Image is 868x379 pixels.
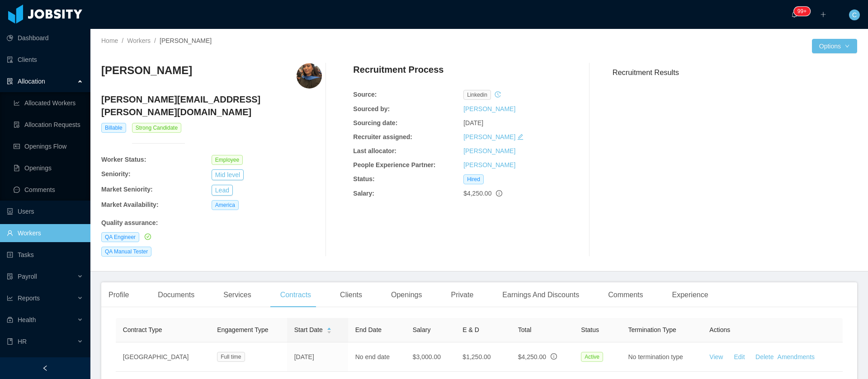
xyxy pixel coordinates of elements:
span: Billable [101,123,126,133]
span: $1,250.00 [463,353,491,360]
span: E & D [463,326,480,333]
a: icon: messageComments [14,181,83,199]
span: linkedin [463,90,491,100]
span: Health [18,316,36,323]
span: / [154,37,156,44]
b: Market Availability: [101,201,159,208]
div: Private [444,282,481,308]
a: icon: file-doneAllocation Requests [14,116,83,134]
a: Delete [755,353,774,360]
a: Home [101,37,118,44]
b: Seniority: [101,170,131,178]
span: Full time [217,352,245,362]
td: [GEOGRAPHIC_DATA] [116,342,210,372]
i: icon: caret-up [327,327,332,329]
img: 431909c3-93e9-4bf8-a569-3bb8ecbe2ab3_6656498f81903-400w.png [297,63,322,89]
i: icon: history [495,91,501,98]
span: info-circle [496,190,502,197]
span: Contract Type [123,326,162,333]
a: [PERSON_NAME] [463,105,515,112]
i: icon: file-protect [7,273,13,280]
h3: Recruitment Results [613,67,857,78]
span: Active [581,352,603,362]
span: End Date [355,326,382,333]
a: [PERSON_NAME] [463,133,515,140]
h3: [PERSON_NAME] [101,63,192,78]
h4: Recruitment Process [353,63,443,76]
a: [PERSON_NAME] [463,161,515,168]
span: Status [581,326,599,333]
i: icon: check-circle [145,234,151,240]
span: $4,250.00 [463,190,491,197]
span: Start Date [294,325,323,335]
b: Last allocator: [353,147,396,154]
button: Mid level [212,169,244,180]
span: Engagement Type [217,326,269,333]
span: [PERSON_NAME] [160,37,212,44]
span: America [212,200,239,210]
a: icon: robotUsers [7,202,83,220]
b: Quality assurance : [101,219,158,226]
td: [DATE] [287,342,348,372]
span: info-circle [551,353,557,360]
span: Allocation [18,78,45,85]
div: Contracts [273,282,318,308]
span: QA Engineer [101,232,139,242]
i: icon: edit [517,134,524,140]
b: People Experience Partner: [353,161,435,168]
span: C [852,9,857,20]
span: Salary [413,326,431,333]
a: icon: idcardOpenings Flow [14,137,83,155]
span: QA Manual Tester [101,247,151,257]
span: Reports [18,295,40,302]
b: Source: [353,91,377,98]
a: icon: file-textOpenings [14,159,83,177]
sup: 214 [794,7,810,16]
td: No end date [348,342,406,372]
td: No termination type [621,342,702,372]
span: / [122,37,123,44]
button: Lead [212,185,233,196]
b: Sourcing date: [353,119,397,126]
h4: [PERSON_NAME][EMAIL_ADDRESS][PERSON_NAME][DOMAIN_NAME] [101,93,322,118]
a: icon: userWorkers [7,224,83,242]
div: Experience [665,282,716,308]
i: icon: book [7,338,13,345]
a: icon: pie-chartDashboard [7,29,83,47]
i: icon: caret-down [327,330,332,332]
span: [DATE] [463,119,483,126]
div: Profile [101,282,136,308]
div: Sort [326,326,332,332]
div: Earnings And Discounts [495,282,586,308]
i: icon: medicine-box [7,317,13,323]
span: Employee [212,155,243,165]
a: Workers [127,37,151,44]
i: icon: plus [820,11,826,18]
button: Optionsicon: down [812,39,857,53]
a: [PERSON_NAME] [463,147,515,154]
span: Hired [463,174,484,184]
i: icon: bell [791,11,797,18]
button: Edit [723,350,752,364]
span: $4,250.00 [518,353,546,360]
b: Recruiter assigned: [353,133,412,140]
a: icon: auditClients [7,51,83,69]
a: Amendments [778,353,815,360]
span: HR [18,338,27,345]
span: Strong Candidate [132,123,181,133]
a: Edit [734,353,745,360]
a: View [709,353,723,360]
a: icon: profileTasks [7,246,83,264]
b: Sourced by: [353,105,390,112]
span: Payroll [18,273,37,280]
span: $3,000.00 [413,353,441,360]
div: Documents [151,282,202,308]
i: icon: line-chart [7,295,13,301]
a: icon: check-circle [143,233,151,240]
div: Services [216,282,258,308]
b: Market Seniority: [101,186,153,193]
b: Worker Status: [101,156,146,163]
i: icon: solution [7,78,13,84]
b: Salary: [353,190,374,197]
b: Status: [353,175,374,182]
